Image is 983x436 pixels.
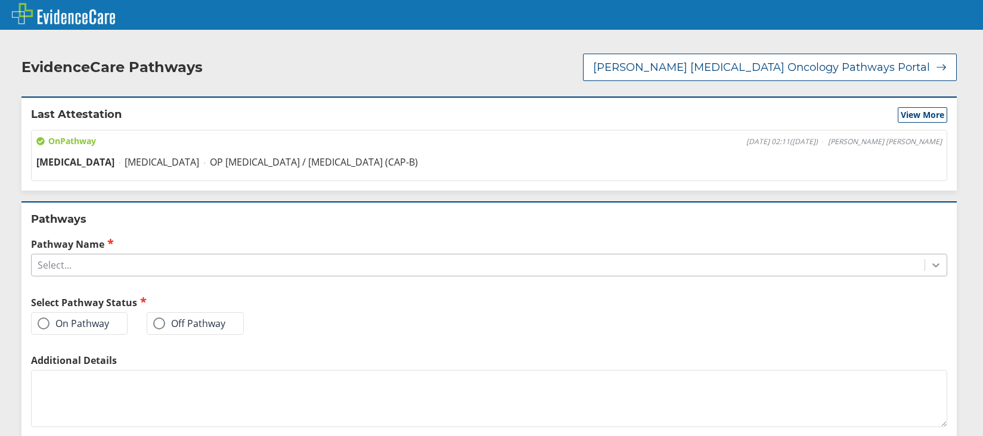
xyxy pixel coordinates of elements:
[36,135,96,147] span: On Pathway
[901,109,944,121] span: View More
[31,212,947,226] h2: Pathways
[898,107,947,123] button: View More
[38,317,109,329] label: On Pathway
[31,354,947,367] label: Additional Details
[31,237,947,251] label: Pathway Name
[828,137,942,147] span: [PERSON_NAME] [PERSON_NAME]
[21,58,203,76] h2: EvidenceCare Pathways
[31,295,485,309] h2: Select Pathway Status
[36,155,114,169] span: [MEDICAL_DATA]
[12,3,115,24] img: EvidenceCare
[31,107,122,123] h2: Last Attestation
[746,137,818,147] span: [DATE] 02:11 ( [DATE] )
[593,60,930,74] span: [PERSON_NAME] [MEDICAL_DATA] Oncology Pathways Portal
[583,54,957,81] button: [PERSON_NAME] [MEDICAL_DATA] Oncology Pathways Portal
[125,155,199,169] span: [MEDICAL_DATA]
[210,155,418,169] span: OP [MEDICAL_DATA] / [MEDICAL_DATA] (CAP-B)
[38,259,72,272] div: Select...
[153,317,225,329] label: Off Pathway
